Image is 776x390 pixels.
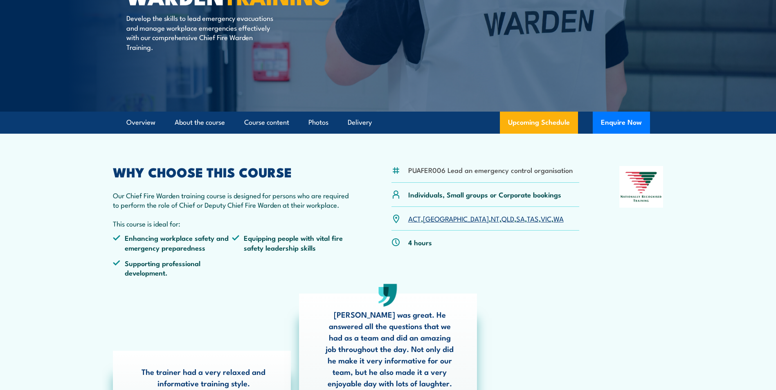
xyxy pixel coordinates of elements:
a: Delivery [348,112,372,133]
img: Nationally Recognised Training logo. [619,166,664,208]
a: Overview [126,112,155,133]
p: This course is ideal for: [113,219,352,228]
p: Develop the skills to lead emergency evacuations and manage workplace emergencies effectively wit... [126,13,276,52]
p: Our Chief Fire Warden training course is designed for persons who are required to perform the rol... [113,191,352,210]
a: Course content [244,112,289,133]
li: Equipping people with vital fire safety leadership skills [232,233,351,252]
a: Upcoming Schedule [500,112,578,134]
a: [GEOGRAPHIC_DATA] [423,213,489,223]
li: PUAFER006 Lead an emergency control organisation [408,165,573,175]
p: The trainer had a very relaxed and informative training style. [137,366,270,389]
a: TAS [527,213,539,223]
p: , , , , , , , [408,214,564,223]
a: Photos [308,112,328,133]
li: Enhancing workplace safety and emergency preparedness [113,233,232,252]
a: QLD [502,213,514,223]
p: Individuals, Small groups or Corporate bookings [408,190,561,199]
p: [PERSON_NAME] was great. He answered all the questions that we had as a team and did an amazing j... [323,309,457,389]
a: NT [491,213,499,223]
h2: WHY CHOOSE THIS COURSE [113,166,352,177]
a: SA [516,213,525,223]
a: ACT [408,213,421,223]
a: WA [553,213,564,223]
button: Enquire Now [593,112,650,134]
a: About the course [175,112,225,133]
a: VIC [541,213,551,223]
p: 4 hours [408,238,432,247]
li: Supporting professional development. [113,258,232,278]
